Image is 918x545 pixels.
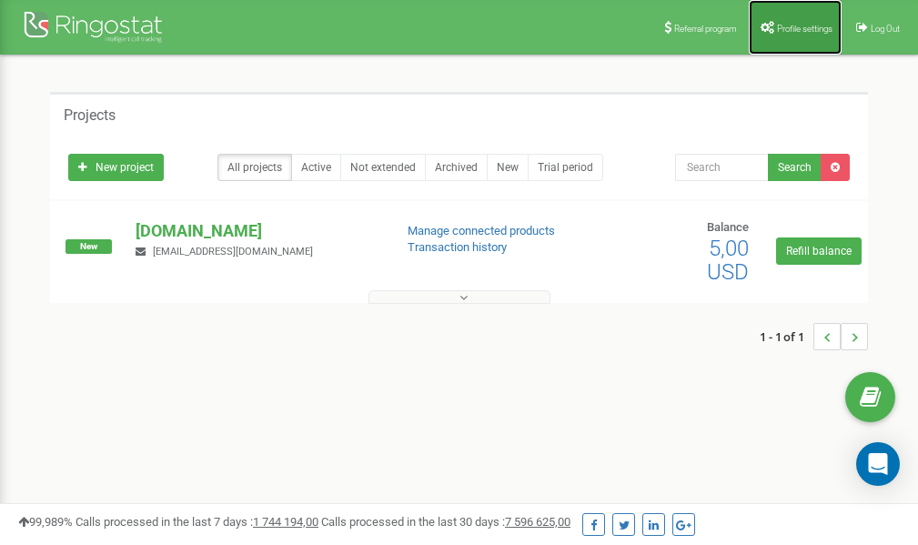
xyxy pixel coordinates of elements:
[291,154,341,181] a: Active
[528,154,603,181] a: Trial period
[487,154,529,181] a: New
[18,515,73,529] span: 99,989%
[253,515,318,529] u: 1 744 194,00
[408,240,507,254] a: Transaction history
[321,515,570,529] span: Calls processed in the last 30 days :
[217,154,292,181] a: All projects
[425,154,488,181] a: Archived
[675,154,769,181] input: Search
[674,24,737,34] span: Referral program
[64,107,116,124] h5: Projects
[768,154,822,181] button: Search
[76,515,318,529] span: Calls processed in the last 7 days :
[856,442,900,486] div: Open Intercom Messenger
[776,237,862,265] a: Refill balance
[760,323,813,350] span: 1 - 1 of 1
[505,515,570,529] u: 7 596 625,00
[760,305,868,368] nav: ...
[707,236,749,285] span: 5,00 USD
[408,224,555,237] a: Manage connected products
[66,239,112,254] span: New
[153,246,313,257] span: [EMAIL_ADDRESS][DOMAIN_NAME]
[136,219,378,243] p: [DOMAIN_NAME]
[707,220,749,234] span: Balance
[68,154,164,181] a: New project
[340,154,426,181] a: Not extended
[871,24,900,34] span: Log Out
[777,24,832,34] span: Profile settings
